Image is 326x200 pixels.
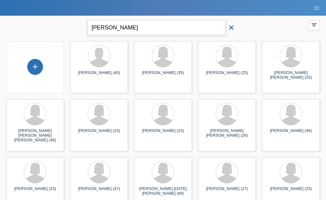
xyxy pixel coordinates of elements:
i: close [228,24,235,31]
i: menu [313,5,320,11]
div: [PERSON_NAME] [DATE][PERSON_NAME] (68) [139,186,187,196]
input: Ricerca... [88,20,226,35]
div: [PERSON_NAME] [PERSON_NAME] (33) [267,70,315,80]
div: [PERSON_NAME] (35) [139,70,187,80]
div: [PERSON_NAME] (23) [11,186,59,196]
div: [PERSON_NAME] [PERSON_NAME] [PERSON_NAME] (48) [11,128,59,139]
div: [PERSON_NAME] (46) [267,128,315,138]
div: [PERSON_NAME] (47) [75,186,123,196]
a: menu [310,6,323,10]
div: [PERSON_NAME] (23) [139,128,187,138]
div: [PERSON_NAME] (25) [203,70,251,80]
div: [PERSON_NAME] (27) [203,186,251,196]
div: [PERSON_NAME] [PERSON_NAME] (26) [203,128,251,138]
div: Registrare cliente [28,61,43,72]
div: [PERSON_NAME] (23) [75,128,123,138]
div: [PERSON_NAME] (23) [267,186,315,196]
div: [PERSON_NAME] (40) [75,70,123,80]
i: filter_list [311,22,318,29]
